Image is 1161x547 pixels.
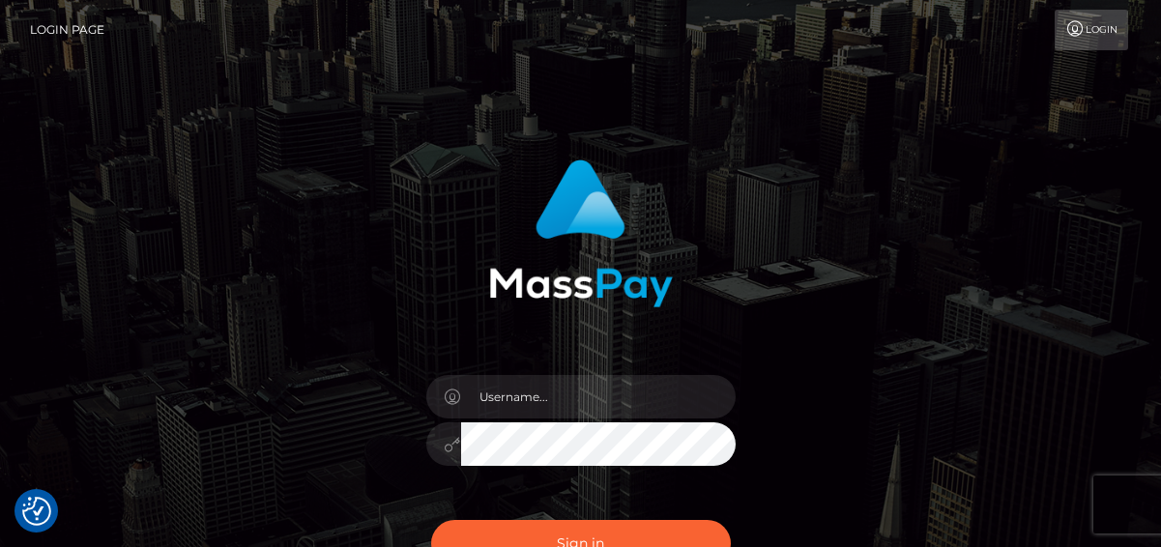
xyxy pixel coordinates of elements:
[22,497,51,526] img: Revisit consent button
[1055,10,1128,50] a: Login
[22,497,51,526] button: Consent Preferences
[461,375,736,418] input: Username...
[30,10,104,50] a: Login Page
[489,159,673,307] img: MassPay Login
